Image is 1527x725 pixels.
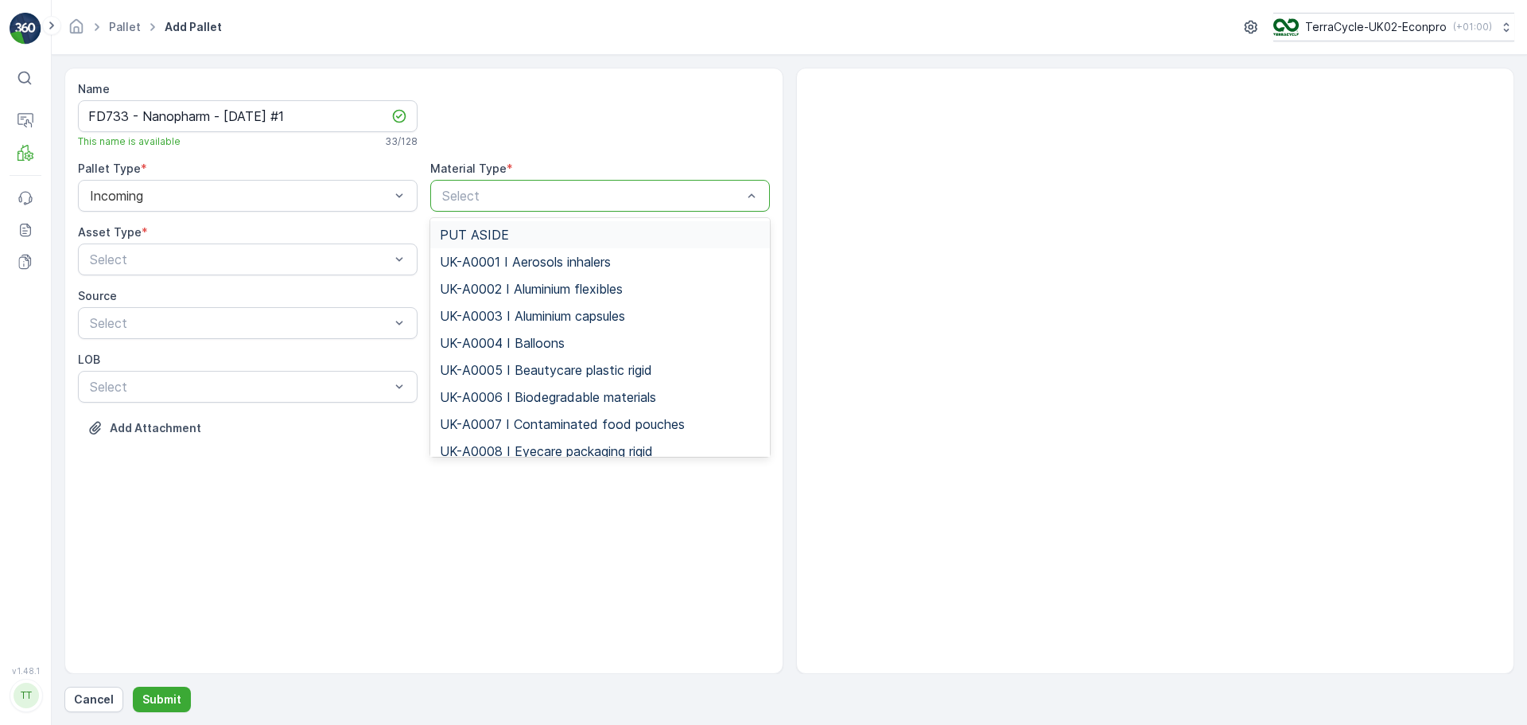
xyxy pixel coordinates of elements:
[68,24,85,37] a: Homepage
[78,289,117,302] label: Source
[110,420,201,436] p: Add Attachment
[14,683,39,708] div: TT
[1305,19,1447,35] p: TerraCycle-UK02-Econpro
[430,162,507,175] label: Material Type
[90,377,390,396] p: Select
[440,444,653,458] span: UK-A0008 I Eyecare packaging rigid
[90,250,390,269] p: Select
[1273,18,1299,36] img: terracycle_logo_wKaHoWT.png
[78,353,100,366] label: LOB
[133,687,191,712] button: Submit
[440,228,509,242] span: PUT ASIDE
[109,20,141,33] a: Pallet
[78,225,142,239] label: Asset Type
[440,282,623,296] span: UK-A0002 I Aluminium flexibles
[78,135,181,148] span: This name is available
[10,666,41,676] span: v 1.48.1
[1273,13,1514,41] button: TerraCycle-UK02-Econpro(+01:00)
[440,363,652,377] span: UK-A0005 I Beautycare plastic rigid
[142,692,181,707] p: Submit
[90,314,390,333] p: Select
[385,135,418,148] p: 33 / 128
[74,692,114,707] p: Cancel
[442,186,742,205] p: Select
[10,679,41,712] button: TT
[64,687,123,712] button: Cancel
[1453,21,1492,33] p: ( +01:00 )
[440,417,685,431] span: UK-A0007 I Contaminated food pouches
[10,13,41,45] img: logo
[440,309,625,323] span: UK-A0003 I Aluminium capsules
[161,19,225,35] span: Add Pallet
[78,415,211,441] button: Upload File
[78,162,141,175] label: Pallet Type
[440,390,656,404] span: UK-A0006 I Biodegradable materials
[440,336,565,350] span: UK-A0004 I Balloons
[78,82,110,95] label: Name
[440,255,611,269] span: UK-A0001 I Aerosols inhalers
